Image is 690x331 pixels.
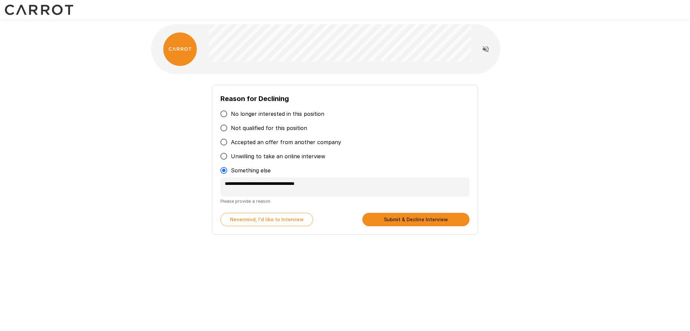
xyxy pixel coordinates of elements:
p: Please provide a reason [220,198,469,205]
button: Nevermind, I'd like to Interview [220,213,313,226]
img: carrot_logo.png [163,32,197,66]
button: Submit & Decline Interview [362,213,470,226]
button: Read questions aloud [479,42,492,56]
b: Reason for Declining [220,95,289,103]
span: No longer interested in this position [231,110,324,118]
span: Something else [231,166,271,174]
span: Not qualified for this position [231,124,307,132]
span: Unwilling to take an online interview [231,152,325,160]
span: Accepted an offer from another company [231,138,341,146]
